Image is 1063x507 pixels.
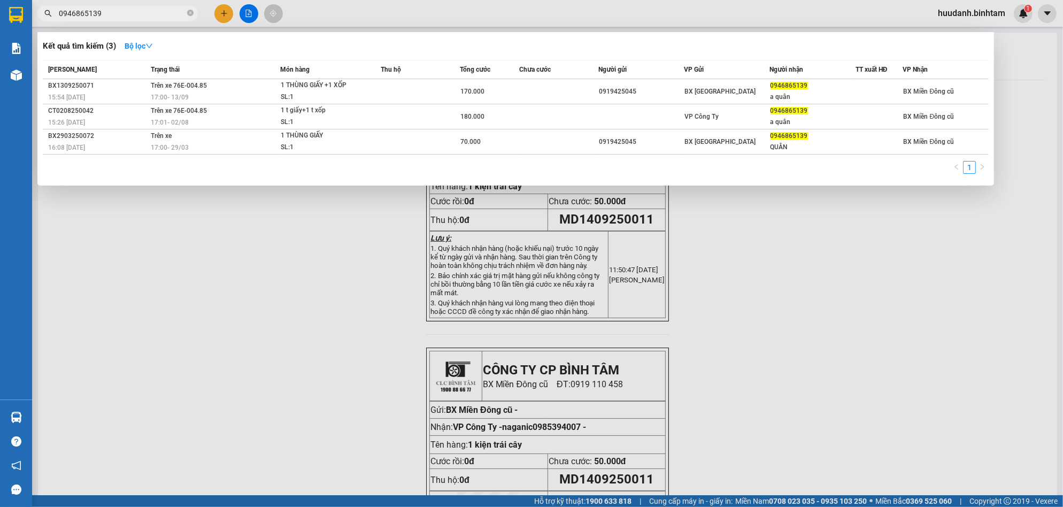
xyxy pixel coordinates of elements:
span: Gửi: [4,62,20,72]
span: question-circle [11,436,21,447]
span: BX Miền Đông cũ [904,138,954,145]
div: a quân [771,117,855,128]
span: Tổng cước [460,66,490,73]
span: Chưa cước [519,66,551,73]
span: down [145,42,153,50]
li: 1 [963,161,976,174]
img: warehouse-icon [11,412,22,423]
span: 17:00 - 13/09 [151,94,189,101]
strong: CÔNG TY CP BÌNH TÂM [38,6,145,36]
span: naganic [4,75,155,95]
h3: Kết quả tìm kiếm ( 3 ) [43,41,116,52]
img: logo [4,8,36,56]
span: Thu hộ [381,66,401,73]
span: BX Miền Đông cũ ĐT: [38,37,145,58]
span: Trên xe 76E-004.85 [151,82,207,89]
span: Món hàng [280,66,310,73]
span: Trên xe [151,132,172,140]
span: BX Miền Đông cũ [904,113,954,120]
a: 1 [964,162,975,173]
span: TT xuất HĐ [856,66,888,73]
div: 1 THÙNG GIẤY [281,130,361,142]
span: 15:54 [DATE] [48,94,85,101]
span: 170.000 [460,88,484,95]
span: 15:26 [DATE] [48,119,85,126]
span: 0946865139 [771,132,808,140]
strong: Bộ lọc [125,42,153,50]
span: [PERSON_NAME] [48,66,97,73]
span: search [44,10,52,17]
div: 0919425045 [599,86,683,97]
span: close-circle [187,10,194,16]
span: close-circle [187,9,194,19]
button: left [950,161,963,174]
span: message [11,485,21,495]
span: BX Miền Đông cũ [904,88,954,95]
button: right [976,161,989,174]
span: 17:01 - 02/08 [151,119,189,126]
span: VP Công Ty [684,113,719,120]
input: Tìm tên, số ĐT hoặc mã đơn [59,7,185,19]
button: Bộ lọcdown [116,37,161,55]
div: SL: 1 [281,142,361,153]
span: VP Công Ty - [4,75,155,95]
li: Previous Page [950,161,963,174]
img: warehouse-icon [11,70,22,81]
span: 0946865139 [771,82,808,89]
span: Người gửi [598,66,627,73]
span: 16:08 [DATE] [48,144,85,151]
span: BX Miền Đông cũ - [20,62,91,72]
span: Nhận: [4,75,155,95]
span: VP Gửi [684,66,704,73]
img: logo-vxr [9,7,23,23]
span: VP Nhận [903,66,928,73]
div: BX2903250072 [48,130,148,142]
span: BX [GEOGRAPHIC_DATA] [684,138,756,145]
span: 17:00 - 29/03 [151,144,189,151]
span: 180.000 [460,113,484,120]
div: CT0208250042 [48,105,148,117]
span: BX [GEOGRAPHIC_DATA] [684,88,756,95]
div: SL: 1 [281,91,361,103]
span: right [979,164,985,170]
span: Trên xe 76E-004.85 [151,107,207,114]
img: solution-icon [11,43,22,54]
span: 0946865139 [771,107,808,114]
div: 0919425045 [599,136,683,148]
li: Next Page [976,161,989,174]
div: 1 t giấy+1 t xốp [281,105,361,117]
div: a quân [771,91,855,103]
div: SL: 1 [281,117,361,128]
span: notification [11,460,21,471]
div: QUÂN [771,142,855,153]
span: left [953,164,960,170]
span: 0919 110 458 [38,37,145,58]
span: Người nhận [770,66,804,73]
span: 70.000 [460,138,481,145]
span: Trạng thái [151,66,180,73]
div: BX1309250071 [48,80,148,91]
div: 1 THÙNG GIẤY +1 XỐP [281,80,361,91]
